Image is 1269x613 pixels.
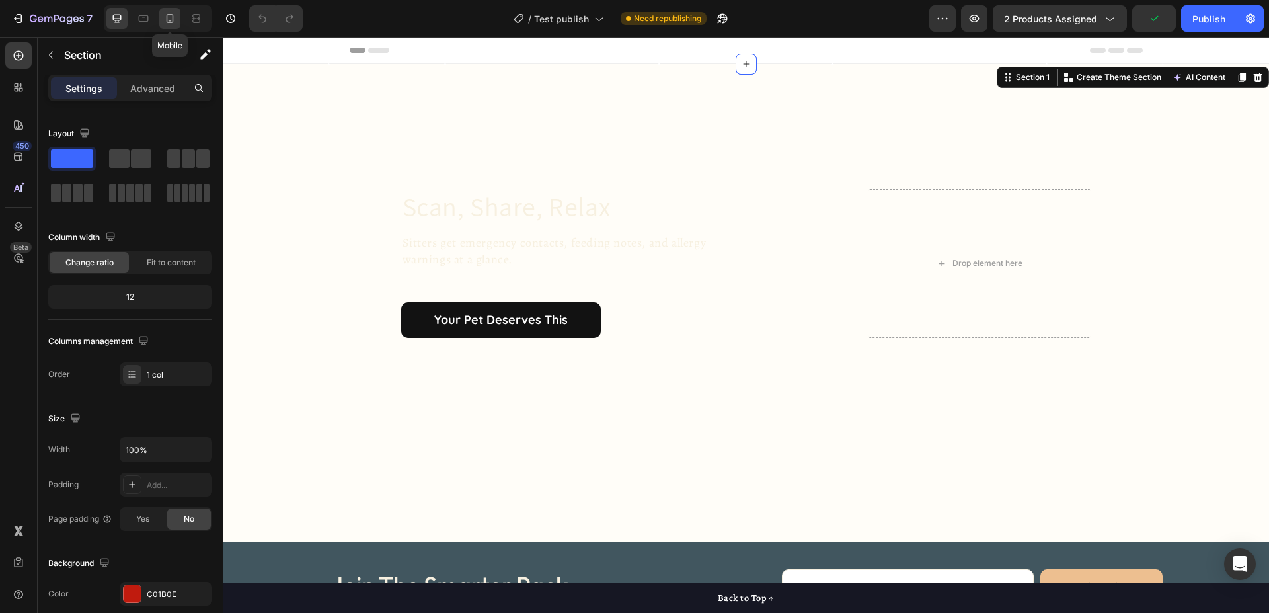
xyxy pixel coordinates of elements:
[64,47,173,63] p: Section
[730,221,800,231] div: Drop element here
[51,288,210,306] div: 12
[48,333,151,350] div: Columns management
[1192,12,1225,26] div: Publish
[48,410,83,428] div: Size
[48,368,70,380] div: Order
[184,513,194,525] span: No
[1004,12,1097,26] span: 2 products assigned
[147,589,209,600] div: C01B0E
[249,5,303,32] div: Undo/Redo
[147,479,209,491] div: Add...
[48,444,70,456] div: Width
[13,141,32,151] div: 450
[223,37,1269,613] iframe: Design area
[48,588,69,600] div: Color
[48,229,118,247] div: Column width
[48,513,112,525] div: Page padding
[136,513,149,525] span: Yes
[147,369,209,381] div: 1 col
[147,257,196,268] span: Fit to content
[5,5,98,32] button: 7
[818,532,940,568] button: Subscribe
[634,13,701,24] span: Need republishing
[10,242,32,253] div: Beta
[107,532,385,563] h2: join the smarter pack
[87,11,93,26] p: 7
[528,12,531,26] span: /
[495,554,552,568] div: Back to Top ↑
[534,12,589,26] span: Test publish
[1224,548,1256,580] div: Open Intercom Messenger
[559,532,811,568] input: Your Email
[65,257,114,268] span: Change ratio
[1181,5,1237,32] button: Publish
[65,81,102,95] p: Settings
[993,5,1127,32] button: 2 products assigned
[130,81,175,95] p: Advanced
[48,125,93,143] div: Layout
[851,543,907,557] div: Subscribe
[120,438,211,462] input: Auto
[48,555,112,573] div: Background
[48,479,79,491] div: Padding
